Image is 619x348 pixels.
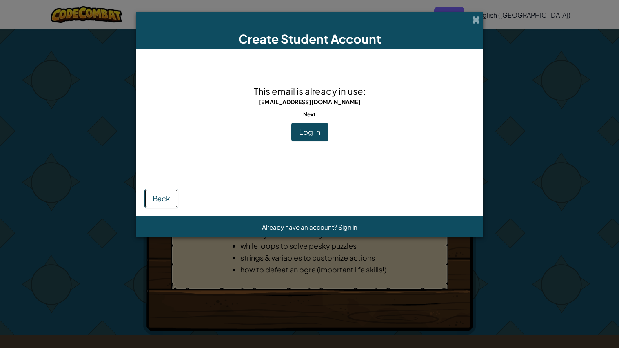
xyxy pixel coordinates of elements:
span: Next [299,108,320,120]
button: Back [144,189,178,208]
span: This email is already in use: [254,85,366,97]
span: Back [153,194,170,203]
span: Log In [299,127,320,136]
span: [EMAIL_ADDRESS][DOMAIN_NAME] [259,98,361,105]
button: Log In [291,123,328,141]
span: Already have an account? [262,223,338,231]
a: Sign in [338,223,357,231]
span: Create Student Account [238,31,381,47]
